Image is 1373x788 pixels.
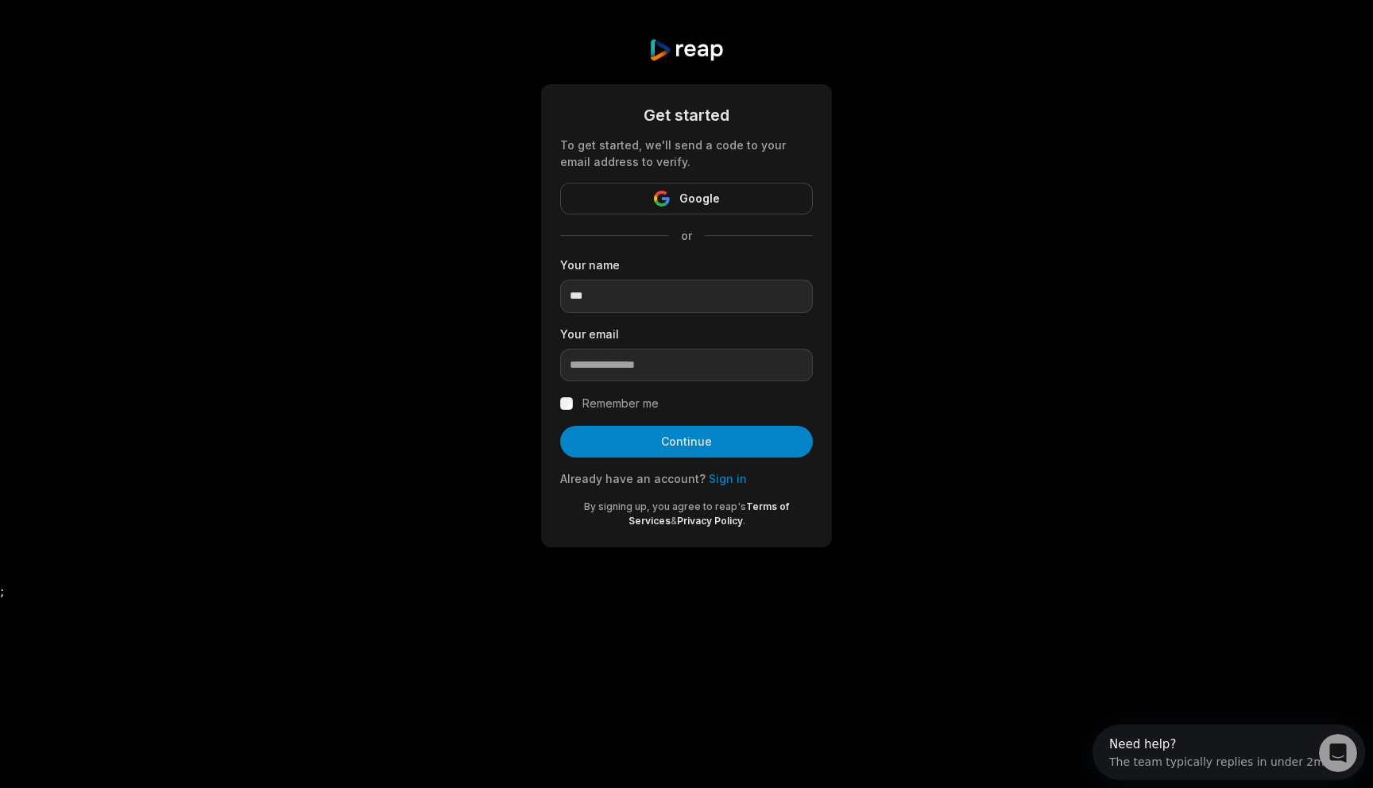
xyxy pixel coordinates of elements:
[679,189,720,208] span: Google
[17,14,232,26] div: Need help?
[560,183,813,214] button: Google
[560,472,706,485] span: Already have an account?
[560,103,813,127] div: Get started
[671,515,677,527] span: &
[560,326,813,342] label: Your email
[743,515,745,527] span: .
[17,26,232,43] div: The team typically replies in under 2m
[582,394,659,413] label: Remember me
[709,472,747,485] a: Sign in
[1319,734,1357,772] iframe: Intercom live chat
[648,38,724,62] img: reap
[560,137,813,170] div: To get started, we'll send a code to your email address to verify.
[584,500,746,512] span: By signing up, you agree to reap's
[6,6,279,50] div: Open Intercom Messenger
[560,257,813,273] label: Your name
[677,515,743,527] a: Privacy Policy
[668,227,705,244] span: or
[560,426,813,458] button: Continue
[1093,724,1365,780] iframe: Intercom live chat discovery launcher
